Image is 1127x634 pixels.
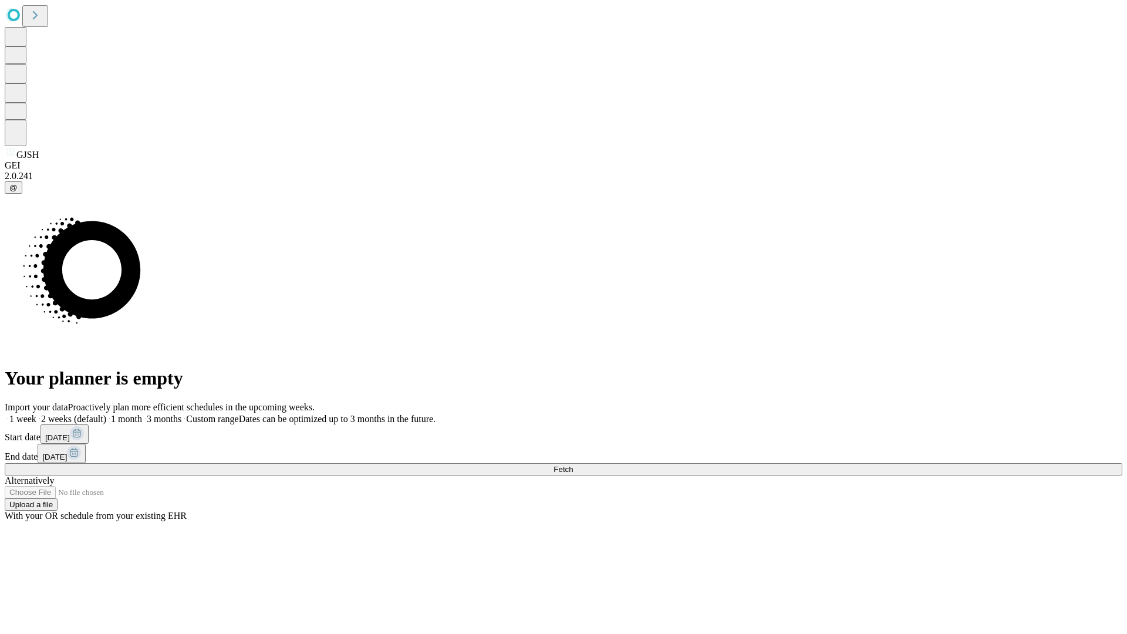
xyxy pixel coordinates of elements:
span: [DATE] [45,433,70,442]
span: 1 week [9,414,36,424]
span: 2 weeks (default) [41,414,106,424]
button: [DATE] [38,444,86,463]
span: Custom range [186,414,238,424]
div: End date [5,444,1122,463]
span: [DATE] [42,453,67,461]
span: GJSH [16,150,39,160]
button: Upload a file [5,498,58,511]
button: Fetch [5,463,1122,475]
button: @ [5,181,22,194]
div: GEI [5,160,1122,171]
span: 3 months [147,414,181,424]
span: 1 month [111,414,142,424]
button: [DATE] [41,424,89,444]
span: Proactively plan more efficient schedules in the upcoming weeks. [68,402,315,412]
span: With your OR schedule from your existing EHR [5,511,187,521]
span: Dates can be optimized up to 3 months in the future. [239,414,436,424]
h1: Your planner is empty [5,367,1122,389]
span: Fetch [554,465,573,474]
span: @ [9,183,18,192]
span: Alternatively [5,475,54,485]
span: Import your data [5,402,68,412]
div: Start date [5,424,1122,444]
div: 2.0.241 [5,171,1122,181]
